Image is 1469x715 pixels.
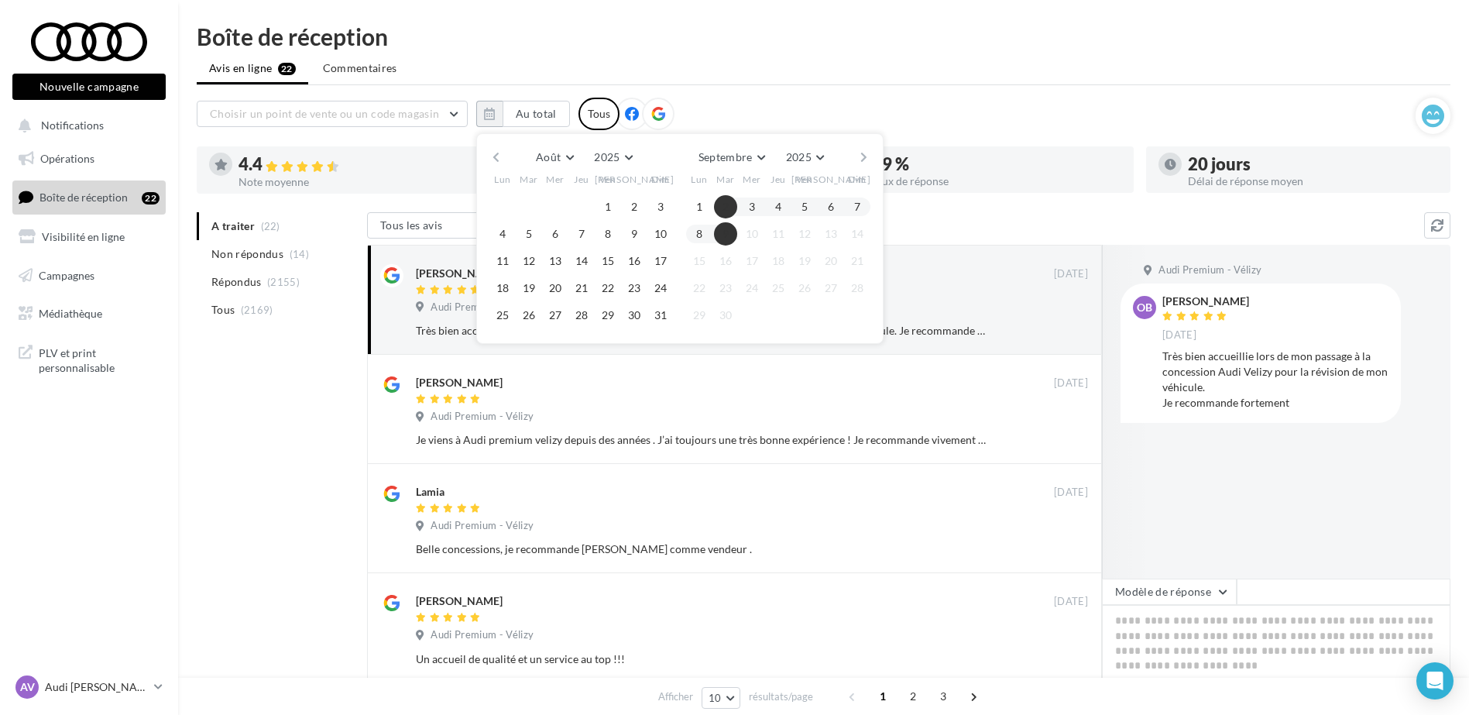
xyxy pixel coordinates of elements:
button: 28 [570,304,593,327]
button: 2025 [588,146,638,168]
p: Audi [PERSON_NAME] [45,679,148,695]
span: 3 [931,684,956,709]
button: 3 [649,195,672,218]
span: Non répondus [211,246,283,262]
div: Lamia [416,484,444,500]
button: Choisir un point de vente ou un code magasin [197,101,468,127]
a: Médiathèque [9,297,169,330]
span: Audi Premium - Vélizy [431,301,534,315]
span: Dim [848,173,867,186]
span: Afficher [658,689,693,704]
button: 30 [714,304,737,327]
button: 19 [793,249,816,273]
span: Tous les avis [380,218,443,232]
span: Notifications [41,119,104,132]
button: 8 [688,222,711,246]
button: 24 [740,277,764,300]
button: Septembre [692,146,771,168]
button: Au total [476,101,570,127]
span: Répondus [211,274,262,290]
div: Belle concessions, je recommande [PERSON_NAME] comme vendeur . [416,541,987,557]
button: 28 [846,277,869,300]
button: 14 [570,249,593,273]
button: 5 [793,195,816,218]
button: 2025 [780,146,830,168]
a: AV Audi [PERSON_NAME] [12,672,166,702]
button: 20 [819,249,843,273]
button: 13 [544,249,567,273]
span: 2025 [786,150,812,163]
button: 10 [649,222,672,246]
button: 17 [649,249,672,273]
button: 12 [517,249,541,273]
button: 2 [714,195,737,218]
button: 22 [688,277,711,300]
button: 29 [688,304,711,327]
span: [PERSON_NAME] [595,173,674,186]
span: [DATE] [1054,267,1088,281]
span: Lun [494,173,511,186]
div: Délai de réponse moyen [1188,176,1438,187]
span: [PERSON_NAME] [791,173,871,186]
button: 10 [740,222,764,246]
button: 18 [491,277,514,300]
a: Visibilité en ligne [9,221,169,253]
button: 31 [649,304,672,327]
div: 22 [142,192,160,205]
div: [PERSON_NAME] [1162,296,1249,307]
span: [DATE] [1054,376,1088,390]
span: Mar [716,173,735,186]
span: Jeu [771,173,786,186]
button: 15 [688,249,711,273]
div: Note moyenne [239,177,489,187]
button: 1 [596,195,620,218]
span: 2025 [594,150,620,163]
span: Campagnes [39,268,94,281]
span: Boîte de réception [39,191,128,204]
span: Dim [651,173,670,186]
span: Audi Premium - Vélizy [1158,263,1261,277]
span: Audi Premium - Vélizy [431,628,534,642]
button: 2 [623,195,646,218]
span: Mar [520,173,538,186]
span: Septembre [698,150,753,163]
a: Opérations [9,143,169,175]
button: 21 [846,249,869,273]
button: 20 [544,277,567,300]
div: Très bien accueillie lors de mon passage à la concession Audi Velizy pour la révision de mon véhi... [416,323,987,339]
span: (2169) [241,304,273,316]
span: [DATE] [1054,486,1088,500]
button: 5 [517,222,541,246]
button: 7 [570,222,593,246]
div: Open Intercom Messenger [1416,662,1454,700]
span: Audi Premium - Vélizy [431,519,534,533]
span: Lun [691,173,708,186]
button: 4 [767,195,790,218]
button: 1 [688,195,711,218]
span: Août [536,150,561,163]
div: [PERSON_NAME] [416,593,503,609]
span: Audi Premium - Vélizy [431,410,534,424]
button: 11 [491,249,514,273]
a: Campagnes [9,260,169,292]
span: 1 [870,684,895,709]
button: 14 [846,222,869,246]
button: 3 [740,195,764,218]
div: Je viens à Audi premium velizy depuis des années . J’ai toujours une très bonne expérience ! Je r... [416,432,987,448]
button: Nouvelle campagne [12,74,166,100]
button: 24 [649,277,672,300]
span: PLV et print personnalisable [39,342,160,376]
button: 27 [544,304,567,327]
button: 10 [702,687,741,709]
div: 4.4 [239,156,489,174]
span: Opérations [40,152,94,165]
div: Un accueil de qualité et un service au top !!! [416,651,987,667]
span: Médiathèque [39,307,102,320]
button: 11 [767,222,790,246]
button: 9 [623,222,646,246]
div: 99 % [872,156,1122,173]
span: Commentaires [323,60,397,76]
div: [PERSON_NAME] [416,375,503,390]
span: Visibilité en ligne [42,230,125,243]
